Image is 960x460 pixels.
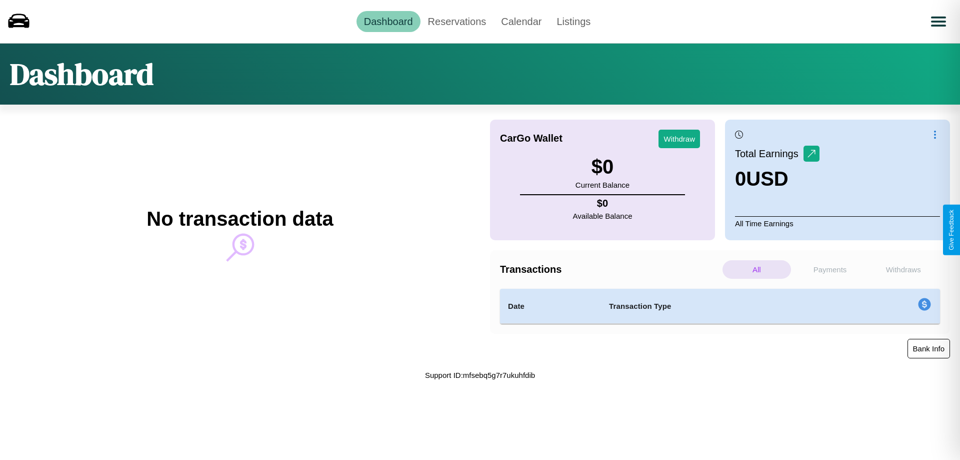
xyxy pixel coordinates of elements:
div: Give Feedback [948,210,955,250]
p: Total Earnings [735,145,803,163]
p: Current Balance [575,178,629,192]
h4: $ 0 [573,198,632,209]
a: Listings [549,11,598,32]
h3: 0 USD [735,168,819,190]
button: Open menu [924,8,952,36]
table: simple table [500,289,940,324]
p: Withdraws [869,260,937,279]
h4: Transactions [500,264,720,275]
button: Bank Info [907,339,950,358]
p: Payments [796,260,864,279]
h3: $ 0 [575,156,629,178]
a: Calendar [493,11,549,32]
p: All Time Earnings [735,216,940,230]
h4: Date [508,300,593,312]
h4: Transaction Type [609,300,836,312]
h4: CarGo Wallet [500,133,562,144]
h1: Dashboard [10,54,153,95]
p: All [722,260,791,279]
p: Support ID: mfsebq5g7r7ukuhfdib [425,368,535,382]
a: Reservations [420,11,494,32]
button: Withdraw [658,130,700,148]
h2: No transaction data [146,208,333,230]
a: Dashboard [356,11,420,32]
p: Available Balance [573,209,632,223]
